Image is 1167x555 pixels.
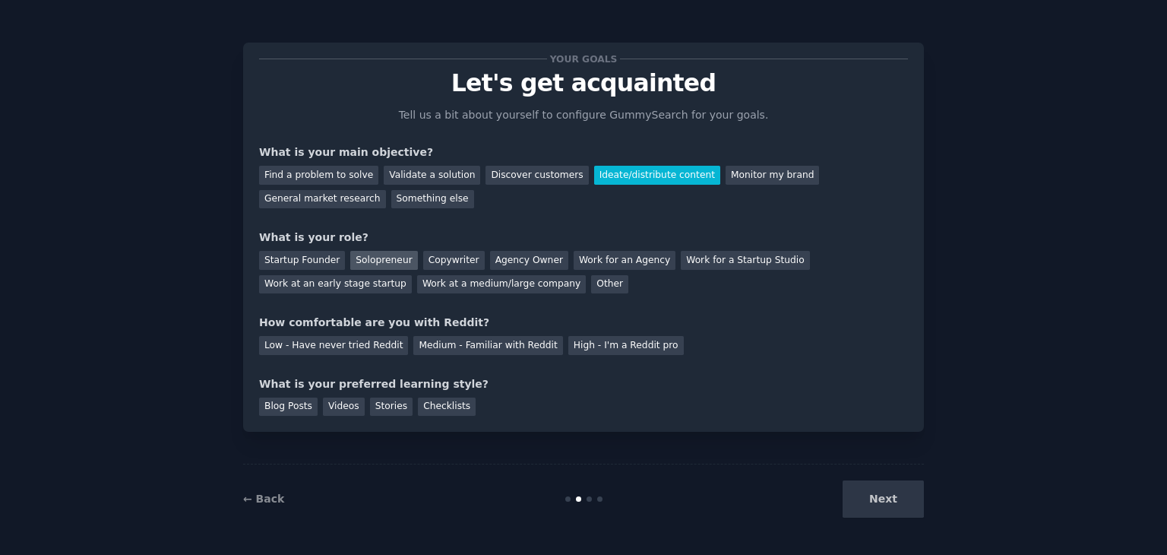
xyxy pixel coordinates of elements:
[417,275,586,294] div: Work at a medium/large company
[259,398,318,417] div: Blog Posts
[370,398,413,417] div: Stories
[591,275,628,294] div: Other
[391,190,474,209] div: Something else
[259,376,908,392] div: What is your preferred learning style?
[350,251,417,270] div: Solopreneur
[259,166,378,185] div: Find a problem to solve
[259,275,412,294] div: Work at an early stage startup
[323,398,365,417] div: Videos
[726,166,819,185] div: Monitor my brand
[594,166,720,185] div: Ideate/distribute content
[418,398,476,417] div: Checklists
[547,51,620,67] span: Your goals
[259,144,908,160] div: What is your main objective?
[243,493,284,505] a: ← Back
[423,251,485,270] div: Copywriter
[413,336,562,355] div: Medium - Familiar with Reddit
[259,315,908,331] div: How comfortable are you with Reddit?
[259,230,908,246] div: What is your role?
[392,107,775,123] p: Tell us a bit about yourself to configure GummySearch for your goals.
[568,336,684,355] div: High - I'm a Reddit pro
[485,166,588,185] div: Discover customers
[490,251,568,270] div: Agency Owner
[384,166,480,185] div: Validate a solution
[681,251,809,270] div: Work for a Startup Studio
[259,70,908,97] p: Let's get acquainted
[259,336,408,355] div: Low - Have never tried Reddit
[259,190,386,209] div: General market research
[259,251,345,270] div: Startup Founder
[574,251,675,270] div: Work for an Agency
